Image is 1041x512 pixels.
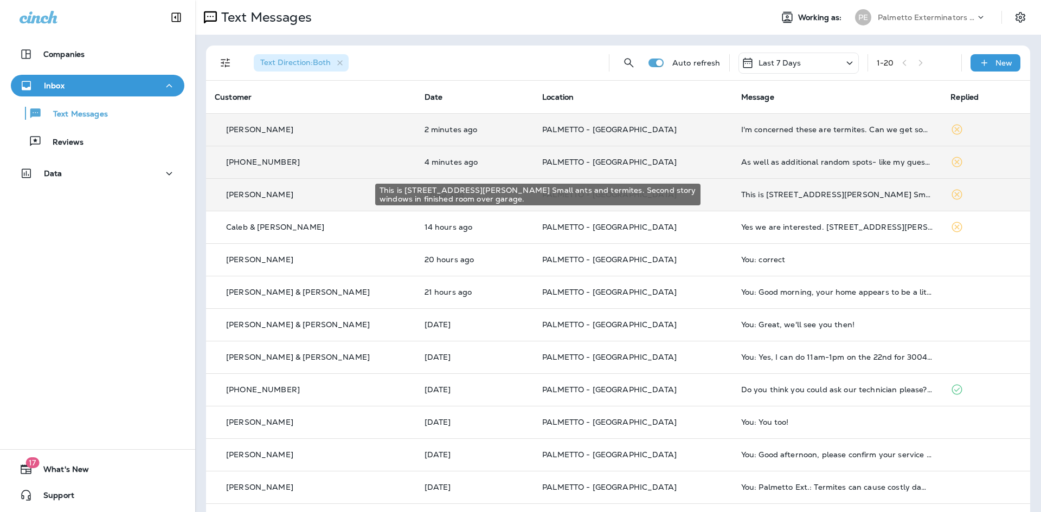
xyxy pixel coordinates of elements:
[425,385,525,394] p: Aug 8, 2025 04:45 PM
[33,491,74,504] span: Support
[741,125,934,134] div: I'm concerned these are termites. Can we get someone here faster? Our house is cedar plank
[226,418,293,426] p: [PERSON_NAME]
[855,9,871,25] div: PE
[43,50,85,59] p: Companies
[741,158,934,166] div: As well as additional random spots- like my guest bedroom that doesn't get used
[542,125,677,134] span: PALMETTO - [GEOGRAPHIC_DATA]
[425,158,525,166] p: Aug 12, 2025 10:01 AM
[425,223,525,231] p: Aug 11, 2025 08:03 PM
[215,52,236,74] button: Filters
[375,184,701,205] div: This is [STREET_ADDRESS][PERSON_NAME] Small ants and termites. Second story windows in finished r...
[425,320,525,329] p: Aug 11, 2025 09:18 AM
[741,450,934,459] div: You: Good afternoon, please confirm your service address and the foundation type of your home (sl...
[741,255,934,264] div: You: correct
[260,57,331,67] span: Text Direction : Both
[618,52,640,74] button: Search Messages
[542,352,677,362] span: PALMETTO - [GEOGRAPHIC_DATA]
[542,92,574,102] span: Location
[226,223,324,231] p: Caleb & [PERSON_NAME]
[741,223,934,231] div: Yes we are interested. 4282 Misty Hollow Ln. Ravenel SC 29470
[226,255,293,264] p: [PERSON_NAME]
[226,288,370,296] p: [PERSON_NAME] & [PERSON_NAME]
[741,385,934,394] div: Do you think you could ask our technician please? He's very knowledgeable
[161,7,191,28] button: Collapse Sidebar
[741,288,934,296] div: You: Good morning, your home appears to be a little over 2,000 sq ft. The initial service would b...
[798,13,844,22] span: Working as:
[226,483,293,491] p: [PERSON_NAME]
[217,9,312,25] p: Text Messages
[44,81,65,90] p: Inbox
[672,59,721,67] p: Auto refresh
[226,125,293,134] p: [PERSON_NAME]
[226,450,293,459] p: [PERSON_NAME]
[425,418,525,426] p: Aug 8, 2025 04:30 PM
[741,353,934,361] div: You: Yes, I can do 11am-1pm on the 22nd for 3004 Ashburton, and 1-3pm on the 25th for 528 Bertha ...
[425,92,443,102] span: Date
[542,222,677,232] span: PALMETTO - [GEOGRAPHIC_DATA]
[741,92,774,102] span: Message
[226,320,370,329] p: [PERSON_NAME] & [PERSON_NAME]
[254,54,349,72] div: Text Direction:Both
[11,102,184,125] button: Text Messages
[215,92,252,102] span: Customer
[542,385,677,394] span: PALMETTO - [GEOGRAPHIC_DATA]
[741,483,934,491] div: You: Palmetto Ext.: Termites can cause costly damage to your home. Reply now to protect your inve...
[425,125,525,134] p: Aug 12, 2025 10:02 AM
[878,13,975,22] p: Palmetto Exterminators LLC
[741,320,934,329] div: You: Great, we'll see you then!
[425,450,525,459] p: Aug 8, 2025 04:05 PM
[25,457,39,468] span: 17
[11,43,184,65] button: Companies
[542,320,677,329] span: PALMETTO - [GEOGRAPHIC_DATA]
[226,190,293,199] p: [PERSON_NAME]
[425,483,525,491] p: Aug 8, 2025 12:01 PM
[741,190,934,199] div: This is 4240 Coolidge st. Small ants and termites. Second story windows in finished room over gar...
[11,130,184,153] button: Reviews
[542,287,677,297] span: PALMETTO - [GEOGRAPHIC_DATA]
[44,169,62,178] p: Data
[11,458,184,480] button: 17What's New
[542,255,677,264] span: PALMETTO - [GEOGRAPHIC_DATA]
[425,288,525,296] p: Aug 11, 2025 12:50 PM
[42,109,108,120] p: Text Messages
[11,75,184,96] button: Inbox
[226,353,370,361] p: [PERSON_NAME] & [PERSON_NAME]
[11,484,184,506] button: Support
[226,385,300,394] p: [PHONE_NUMBER]
[877,59,894,67] div: 1 - 20
[542,482,677,492] span: PALMETTO - [GEOGRAPHIC_DATA]
[425,353,525,361] p: Aug 8, 2025 04:50 PM
[995,59,1012,67] p: New
[741,418,934,426] div: You: You too!
[542,417,677,427] span: PALMETTO - [GEOGRAPHIC_DATA]
[1011,8,1030,27] button: Settings
[42,138,83,148] p: Reviews
[950,92,979,102] span: Replied
[226,158,300,166] p: [PHONE_NUMBER]
[425,255,525,264] p: Aug 11, 2025 01:51 PM
[33,465,89,478] span: What's New
[542,450,677,459] span: PALMETTO - [GEOGRAPHIC_DATA]
[11,163,184,184] button: Data
[759,59,801,67] p: Last 7 Days
[542,157,677,167] span: PALMETTO - [GEOGRAPHIC_DATA]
